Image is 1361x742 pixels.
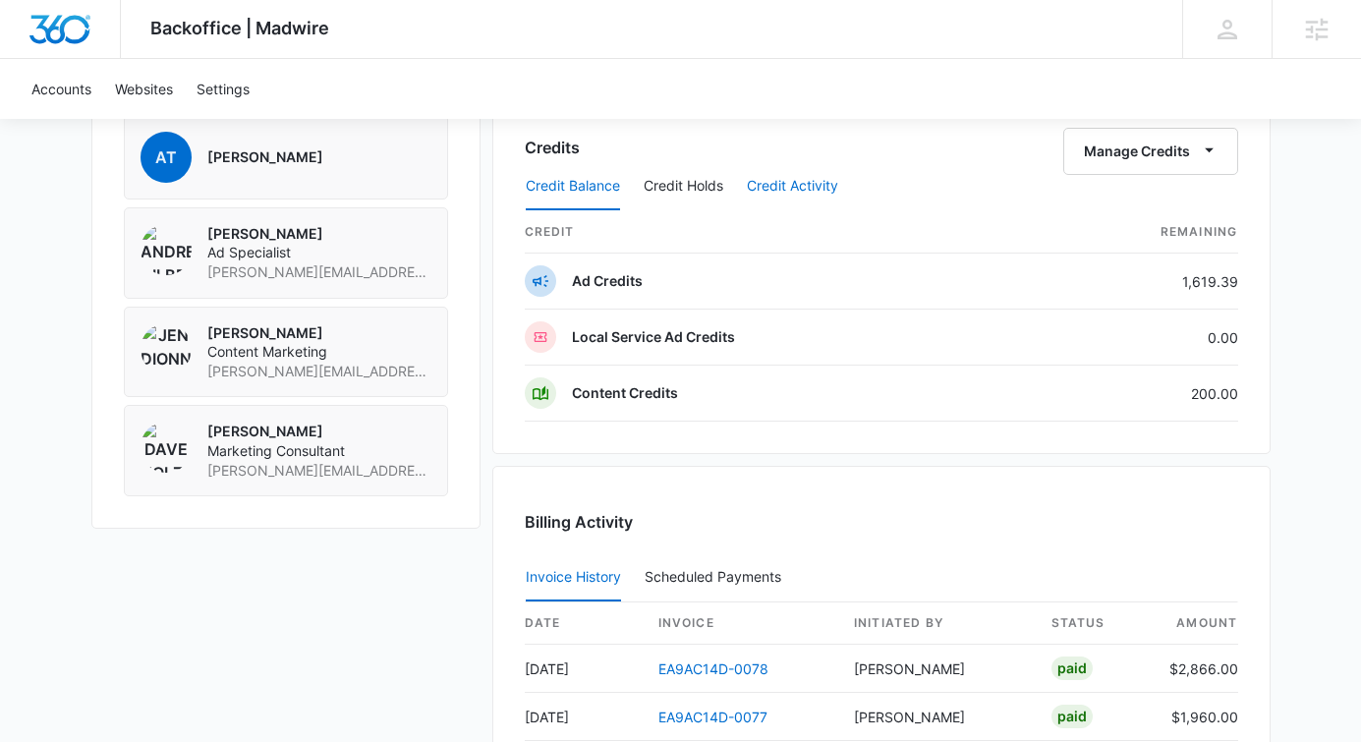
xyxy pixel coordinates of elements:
[141,422,192,473] img: Dave Holzapfel
[838,645,1036,693] td: [PERSON_NAME]
[525,645,643,693] td: [DATE]
[185,59,261,119] a: Settings
[141,132,192,183] span: AT
[643,602,838,645] th: invoice
[645,570,789,584] div: Scheduled Payments
[525,211,1030,254] th: credit
[525,510,1238,534] h3: Billing Activity
[525,136,580,159] h3: Credits
[747,163,838,210] button: Credit Activity
[525,602,643,645] th: date
[1051,656,1093,680] div: Paid
[572,327,735,347] p: Local Service Ad Credits
[526,163,620,210] button: Credit Balance
[207,461,431,481] span: [PERSON_NAME][EMAIL_ADDRESS][PERSON_NAME][DOMAIN_NAME]
[1051,705,1093,728] div: Paid
[658,660,768,677] a: EA9AC14D-0078
[141,224,192,275] img: Andrew Gilbert
[20,59,103,119] a: Accounts
[572,383,678,403] p: Content Credits
[207,323,431,343] p: [PERSON_NAME]
[207,224,431,244] p: [PERSON_NAME]
[1154,602,1238,645] th: amount
[644,163,723,210] button: Credit Holds
[1063,128,1238,175] button: Manage Credits
[1154,645,1238,693] td: $2,866.00
[103,59,185,119] a: Websites
[1030,310,1238,366] td: 0.00
[207,362,431,381] span: [PERSON_NAME][EMAIL_ADDRESS][PERSON_NAME][DOMAIN_NAME]
[1036,602,1154,645] th: status
[1154,693,1238,741] td: $1,960.00
[207,262,431,282] span: [PERSON_NAME][EMAIL_ADDRESS][PERSON_NAME][DOMAIN_NAME]
[207,422,431,441] p: [PERSON_NAME]
[838,602,1036,645] th: Initiated By
[1030,211,1238,254] th: Remaining
[1030,254,1238,310] td: 1,619.39
[207,147,323,167] p: [PERSON_NAME]
[658,709,767,725] a: EA9AC14D-0077
[838,693,1036,741] td: [PERSON_NAME]
[141,323,192,374] img: Jen Dionne
[525,693,643,741] td: [DATE]
[526,554,621,601] button: Invoice History
[207,441,431,461] span: Marketing Consultant
[572,271,643,291] p: Ad Credits
[207,243,431,262] span: Ad Specialist
[150,18,329,38] span: Backoffice | Madwire
[1030,366,1238,422] td: 200.00
[207,342,431,362] span: Content Marketing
